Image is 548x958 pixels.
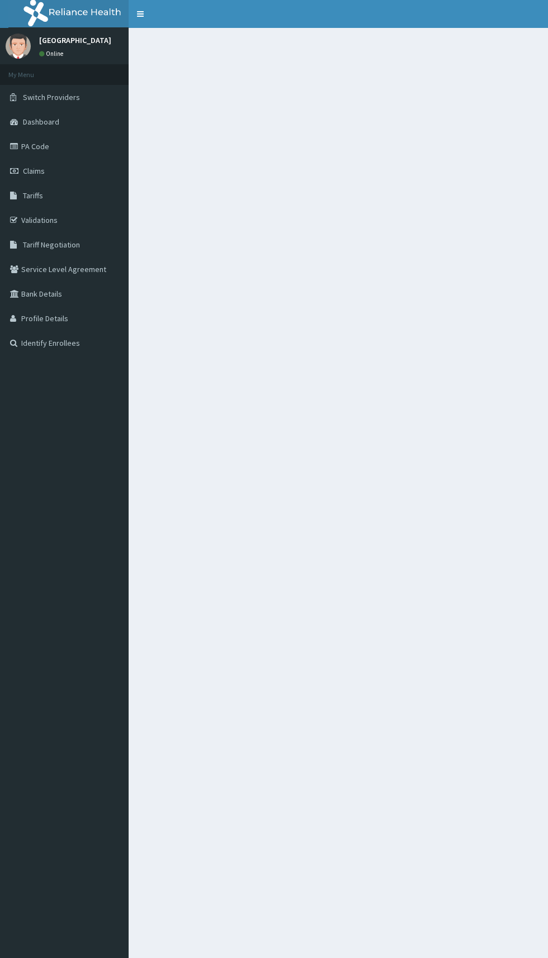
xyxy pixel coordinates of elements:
[23,190,43,201] span: Tariffs
[23,166,45,176] span: Claims
[39,36,111,44] p: [GEOGRAPHIC_DATA]
[23,92,80,102] span: Switch Providers
[23,240,80,250] span: Tariff Negotiation
[39,50,66,58] a: Online
[6,34,31,59] img: User Image
[23,117,59,127] span: Dashboard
